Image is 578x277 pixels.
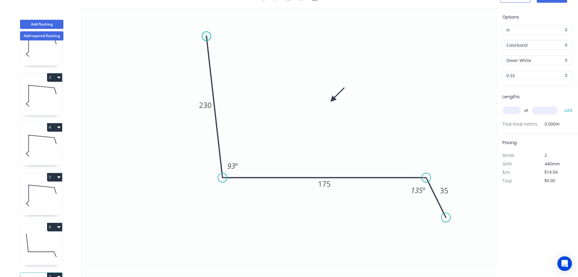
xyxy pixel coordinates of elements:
tspan: º [235,161,238,171]
span: $/m [502,169,510,175]
div: Open Intercom Messenger [557,256,572,271]
button: Add tapered flashing [20,31,63,40]
span: Total lineal metres [502,120,537,128]
button: 6 [47,223,62,231]
button: Add flashing [20,20,63,29]
span: Lengths [502,94,520,100]
button: add [561,105,576,116]
span: Pricing [502,140,517,146]
tspan: º [423,185,425,195]
input: Material [506,42,563,48]
tspan: 93 [227,161,235,171]
span: Total [502,178,512,184]
span: Options [502,14,519,20]
span: Bends [502,152,515,158]
span: Girth [502,161,512,167]
input: Thickness [506,72,563,79]
span: 2 [545,152,547,158]
span: 440mm [545,161,560,167]
button: 3 [47,73,62,82]
tspan: 35 [440,185,448,196]
tspan: 175 [318,179,331,189]
tspan: 230 [199,100,212,110]
tspan: 135 [411,185,423,195]
button: 5 [47,173,62,182]
button: 4 [47,123,62,132]
span: 0.000m [537,120,559,128]
input: Colour [506,57,563,64]
svg: 0 [82,8,496,266]
input: Price level [506,27,563,33]
span: at [524,106,528,115]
